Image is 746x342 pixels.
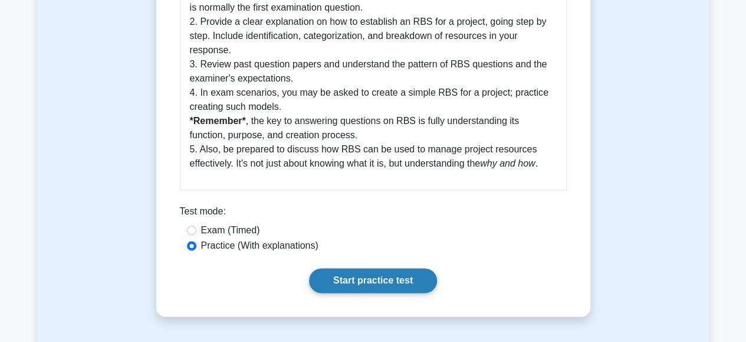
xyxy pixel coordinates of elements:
strong: *Remember* [190,116,246,126]
label: Practice (With explanations) [201,239,318,253]
em: why and how [480,158,535,168]
a: Start practice test [309,268,437,293]
label: Exam (Timed) [201,223,260,237]
div: Test mode: [180,204,567,223]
